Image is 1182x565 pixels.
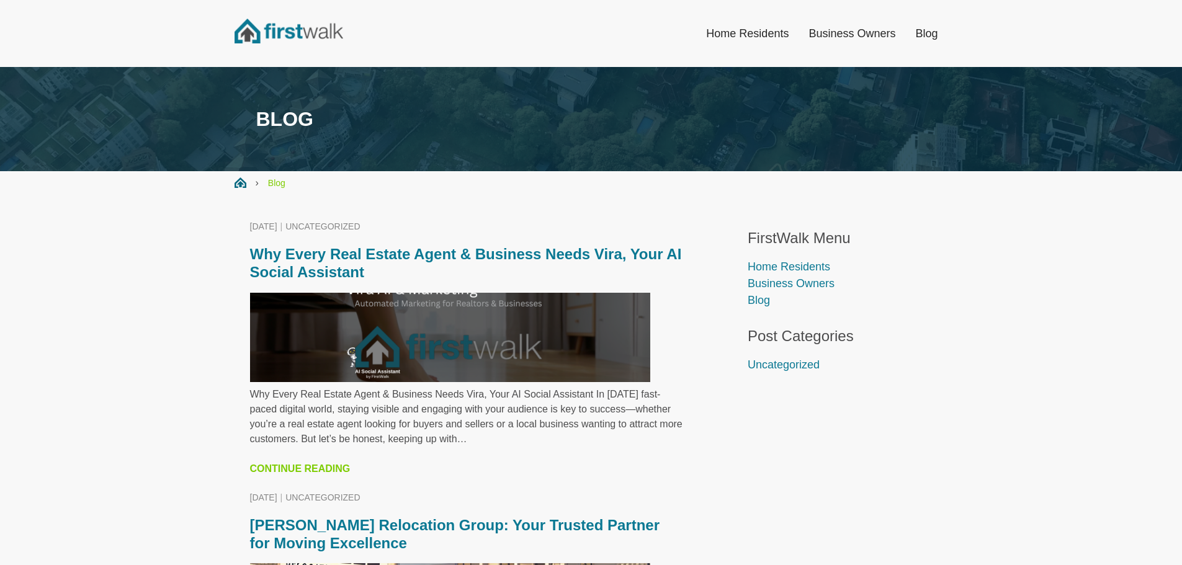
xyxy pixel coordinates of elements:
a: Home Residents [696,20,799,47]
a: Business Owners [799,20,905,47]
a: Blog [905,20,947,47]
p: Why Every Real Estate Agent & Business Needs Vira, Your AI Social Assistant In [DATE] fast-paced ... [250,387,684,447]
h1: Blog [235,107,948,131]
a: Business Owners [748,277,835,290]
a: [DATE] [250,492,277,502]
a: Blog [268,178,285,188]
a: Blog [748,294,770,306]
span: Uncategorized [285,492,360,502]
a: Continue Reading [250,463,351,474]
h3: Post Categories [748,327,933,345]
img: FirstWalk [235,19,343,43]
a: Home Residents [748,260,830,273]
span: Uncategorized [285,221,360,231]
a: Why Every Real Estate Agent & Business Needs Vira, Your AI Social Assistant [250,246,682,280]
h3: FirstWalk Menu [748,229,933,247]
a: [DATE] [250,221,277,231]
a: [PERSON_NAME] Relocation Group: Your Trusted Partner for Moving Excellence [250,517,660,551]
a: Uncategorized [748,358,820,371]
